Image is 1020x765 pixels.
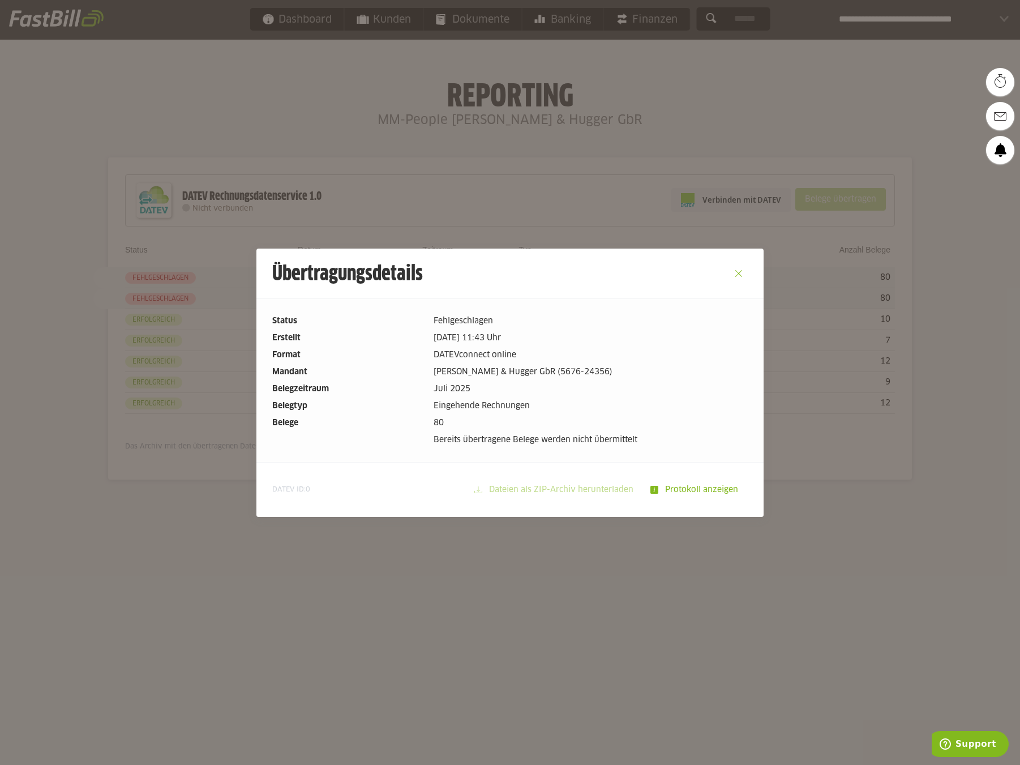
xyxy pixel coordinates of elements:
dt: Format [272,349,425,361]
iframe: Öffnet ein Widget, in dem Sie weitere Informationen finden [932,731,1009,759]
dt: Mandant [272,366,425,378]
dd: Bereits übertragene Belege werden nicht übermittelt [434,434,748,446]
sl-button: Dateien als ZIP-Archiv herunterladen [467,478,643,501]
dd: [PERSON_NAME] & Hugger GbR (5676-24356) [434,366,748,378]
dt: Erstellt [272,332,425,344]
dd: 80 [434,417,748,429]
dt: Belegzeitraum [272,383,425,395]
span: 0 [306,486,310,493]
span: DATEV ID: [272,485,310,494]
dd: DATEVconnect online [434,349,748,361]
dd: Eingehende Rechnungen [434,400,748,412]
dt: Belegtyp [272,400,425,412]
sl-button: Protokoll anzeigen [643,478,748,501]
dd: Fehlgeschlagen [434,315,748,327]
dd: Juli 2025 [434,383,748,395]
dd: [DATE] 11:43 Uhr [434,332,748,344]
dt: Status [272,315,425,327]
dt: Belege [272,417,425,429]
